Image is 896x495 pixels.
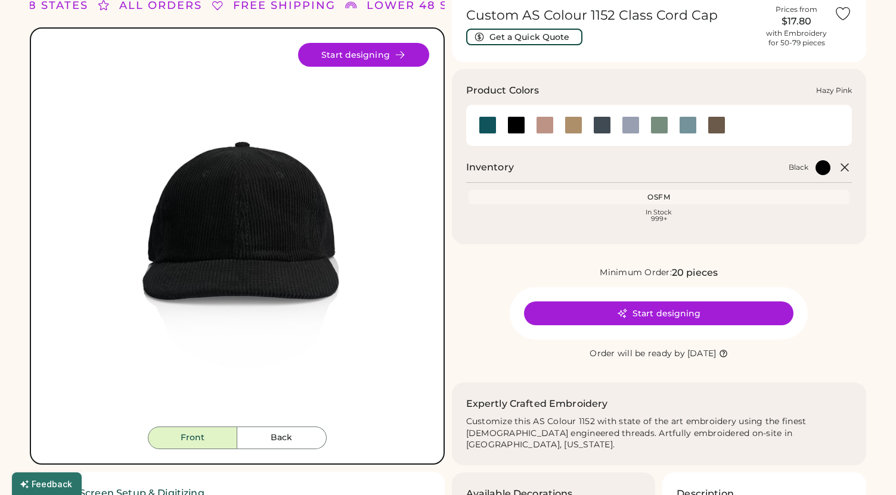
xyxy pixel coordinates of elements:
[466,397,608,411] h2: Expertly Crafted Embroidery
[839,441,891,493] iframe: Front Chat
[466,83,540,98] h3: Product Colors
[590,348,685,360] div: Order will be ready by
[766,29,827,48] div: with Embroidery for 50-79 pieces
[237,426,327,449] button: Back
[45,43,429,426] img: 1152 - Black Front Image
[672,266,718,280] div: 20 pieces
[298,43,429,67] button: Start designing
[466,160,514,175] h2: Inventory
[600,267,672,279] div: Minimum Order:
[471,209,848,222] div: In Stock 999+
[471,192,848,202] div: OSFM
[766,14,827,29] div: $17.80
[524,301,793,325] button: Start designing
[816,86,852,95] div: Hazy Pink
[687,348,717,360] div: [DATE]
[466,29,582,45] button: Get a Quick Quote
[466,7,759,24] h1: Custom AS Colour 1152 Class Cord Cap
[45,43,429,426] div: 1152 Style Image
[466,416,852,452] div: Customize this AS Colour 1152 with state of the art embroidery using the finest [DEMOGRAPHIC_DATA...
[789,163,808,172] div: Black
[776,5,817,14] div: Prices from
[148,426,237,449] button: Front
